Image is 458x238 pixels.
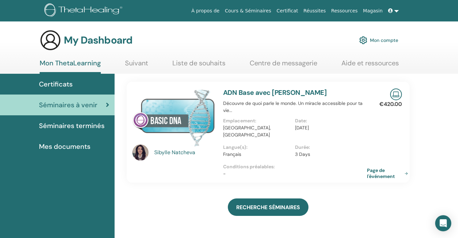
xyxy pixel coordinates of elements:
[329,5,361,17] a: Ressources
[223,100,367,114] p: Découvre de quoi parle le monde. Un miracle accessible pour ta vie...
[223,117,291,124] p: Emplacement :
[367,167,411,179] a: Page de l'événement
[39,121,105,131] span: Séminaires terminés
[189,5,222,17] a: À propos de
[39,100,97,110] span: Séminaires à venir
[222,5,274,17] a: Cours & Séminaires
[223,163,367,170] p: Conditions préalables :
[341,59,399,72] a: Aide et ressources
[274,5,301,17] a: Certificat
[379,100,402,108] p: €420.00
[295,117,363,124] p: Date :
[39,79,73,89] span: Certificats
[40,59,101,74] a: Mon ThetaLearning
[125,59,148,72] a: Suivant
[132,88,215,146] img: ADN Base
[359,33,398,48] a: Mon compte
[295,151,363,158] p: 3 Days
[172,59,225,72] a: Liste de souhaits
[40,29,61,51] img: generic-user-icon.jpg
[295,144,363,151] p: Durée :
[301,5,328,17] a: Réussites
[360,5,385,17] a: Magasin
[228,198,308,216] a: RECHERCHE SÉMINAIRES
[154,148,216,157] a: Sibylle Natcheva
[223,124,291,138] p: [GEOGRAPHIC_DATA], [GEOGRAPHIC_DATA]
[64,34,132,46] h3: My Dashboard
[223,88,327,97] a: ADN Base avec [PERSON_NAME]
[44,3,125,18] img: logo.png
[295,124,363,131] p: [DATE]
[132,144,149,161] img: default.jpg
[223,170,367,177] p: -
[359,35,367,46] img: cog.svg
[435,215,451,231] div: Open Intercom Messenger
[390,88,402,100] img: Live Online Seminar
[236,204,300,211] span: RECHERCHE SÉMINAIRES
[223,151,291,158] p: Français
[250,59,317,72] a: Centre de messagerie
[223,144,291,151] p: Langue(s) :
[39,141,90,152] span: Mes documents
